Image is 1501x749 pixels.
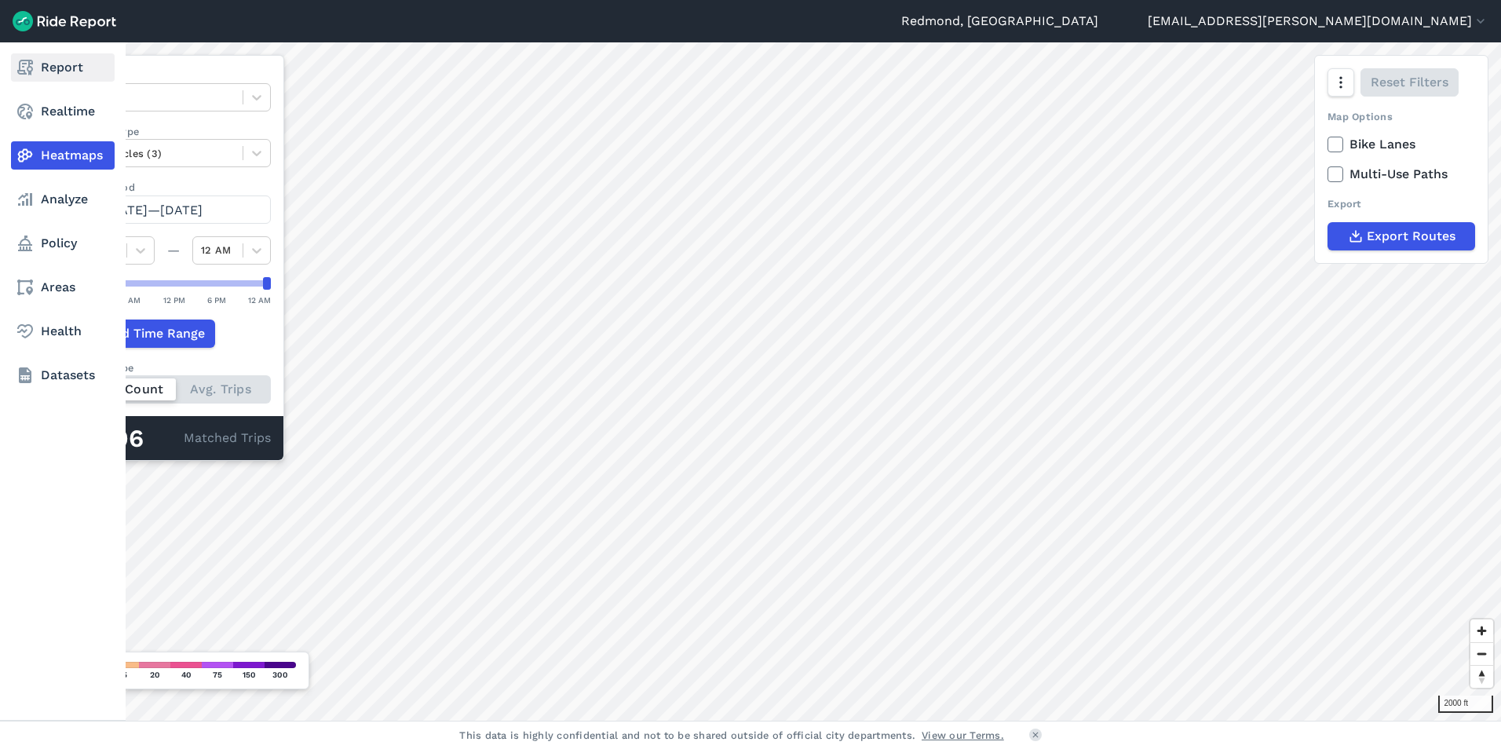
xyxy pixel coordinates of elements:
[76,195,271,224] button: [DATE]—[DATE]
[1328,222,1475,250] button: Export Routes
[1470,665,1493,688] button: Reset bearing to north
[76,320,215,348] button: Add Time Range
[1367,227,1455,246] span: Export Routes
[11,229,115,258] a: Policy
[76,124,271,139] label: Vehicle Type
[121,293,141,307] div: 6 AM
[76,360,271,375] div: Count Type
[1470,642,1493,665] button: Zoom out
[1148,12,1488,31] button: [EMAIL_ADDRESS][PERSON_NAME][DOMAIN_NAME]
[11,185,115,214] a: Analyze
[1328,165,1475,184] label: Multi-Use Paths
[11,361,115,389] a: Datasets
[105,324,205,343] span: Add Time Range
[76,429,184,449] div: 4,606
[1328,109,1475,124] div: Map Options
[922,728,1004,743] a: View our Terms.
[155,241,192,260] div: —
[1360,68,1459,97] button: Reset Filters
[1328,135,1475,154] label: Bike Lanes
[13,11,116,31] img: Ride Report
[11,141,115,170] a: Heatmaps
[64,416,283,460] div: Matched Trips
[1371,73,1448,92] span: Reset Filters
[207,293,226,307] div: 6 PM
[163,293,185,307] div: 12 PM
[1470,619,1493,642] button: Zoom in
[11,273,115,301] a: Areas
[11,53,115,82] a: Report
[50,42,1501,721] canvas: Map
[76,68,271,83] label: Data Type
[1438,696,1493,713] div: 2000 ft
[76,180,271,195] label: Data Period
[11,317,115,345] a: Health
[1328,196,1475,211] div: Export
[901,12,1098,31] a: Redmond, [GEOGRAPHIC_DATA]
[11,97,115,126] a: Realtime
[248,293,271,307] div: 12 AM
[105,203,203,217] span: [DATE]—[DATE]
